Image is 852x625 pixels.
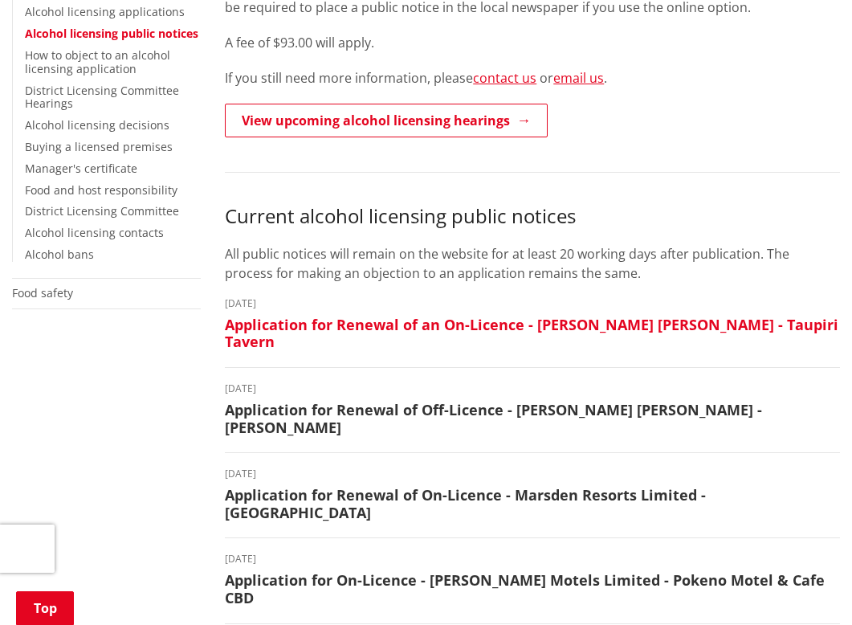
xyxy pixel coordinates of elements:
a: Food safety [12,285,73,300]
a: [DATE] Application for Renewal of On-Licence - Marsden Resorts Limited - [GEOGRAPHIC_DATA] [225,469,840,521]
time: [DATE] [225,384,840,394]
a: How to object to an alcohol licensing application [25,47,170,76]
p: If you still need more information, please ​ or .​ [225,68,840,88]
a: District Licensing Committee [25,203,179,219]
a: View upcoming alcohol licensing hearings [225,104,548,137]
time: [DATE] [225,554,840,564]
a: email us​ [553,69,604,87]
iframe: Messenger Launcher [778,558,836,615]
a: [DATE] Application for Renewal of an On-Licence - [PERSON_NAME] [PERSON_NAME] - Taupiri Tavern [225,299,840,351]
h3: Application for On-Licence - [PERSON_NAME] Motels Limited - Pokeno Motel & Cafe CBD [225,572,840,607]
h3: Current alcohol licensing public notices [225,205,840,228]
a: District Licensing Committee Hearings [25,83,179,112]
a: Alcohol licensing decisions [25,117,169,133]
time: [DATE] [225,469,840,479]
a: [DATE] Application for Renewal of Off-Licence - [PERSON_NAME] [PERSON_NAME] - [PERSON_NAME] [225,384,840,436]
a: contact us [473,69,536,87]
a: Food and host responsibility [25,182,177,198]
p: All public notices will remain on the website for at least 20 working days after publication. The... [225,244,840,283]
a: Buying a licensed premises [25,139,173,154]
h3: Application for Renewal of On-Licence - Marsden Resorts Limited - [GEOGRAPHIC_DATA] [225,487,840,521]
a: Alcohol bans [25,247,94,262]
p: A fee of $93.00 will apply. [225,33,840,52]
a: Alcohol licensing contacts [25,225,164,240]
a: Top [16,591,74,625]
a: [DATE] Application for On-Licence - [PERSON_NAME] Motels Limited - Pokeno Motel & Cafe CBD [225,554,840,607]
a: Manager's certificate [25,161,137,176]
h3: Application for Renewal of Off-Licence - [PERSON_NAME] [PERSON_NAME] - [PERSON_NAME] [225,402,840,436]
time: [DATE] [225,299,840,308]
a: Alcohol licensing applications [25,4,185,19]
h3: Application for Renewal of an On-Licence - [PERSON_NAME] [PERSON_NAME] - Taupiri Tavern [225,317,840,351]
a: Alcohol licensing public notices [25,26,198,41]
